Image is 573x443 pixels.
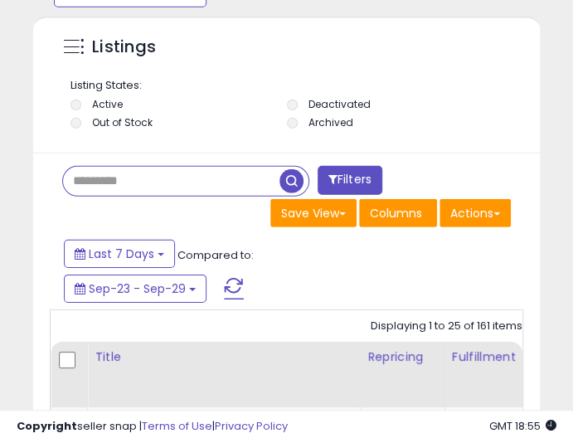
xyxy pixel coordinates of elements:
[89,280,186,297] span: Sep-23 - Sep-29
[17,418,77,434] strong: Copyright
[318,166,382,195] button: Filters
[371,319,522,334] div: Displaying 1 to 25 of 161 items
[64,240,175,268] button: Last 7 Days
[177,247,254,263] span: Compared to:
[308,115,353,129] label: Archived
[452,348,519,366] div: Fulfillment
[64,275,206,303] button: Sep-23 - Sep-29
[142,418,212,434] a: Terms of Use
[270,199,357,227] button: Save View
[367,348,438,366] div: Repricing
[215,418,288,434] a: Privacy Policy
[489,418,556,434] span: 2025-10-7 18:55 GMT
[92,36,156,59] h5: Listings
[70,78,507,94] p: Listing States:
[95,348,353,366] div: Title
[92,97,123,111] label: Active
[89,246,154,262] span: Last 7 Days
[17,419,288,435] div: seller snap | |
[359,199,437,227] button: Columns
[308,97,371,111] label: Deactivated
[92,115,153,129] label: Out of Stock
[439,199,511,227] button: Actions
[370,205,422,221] span: Columns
